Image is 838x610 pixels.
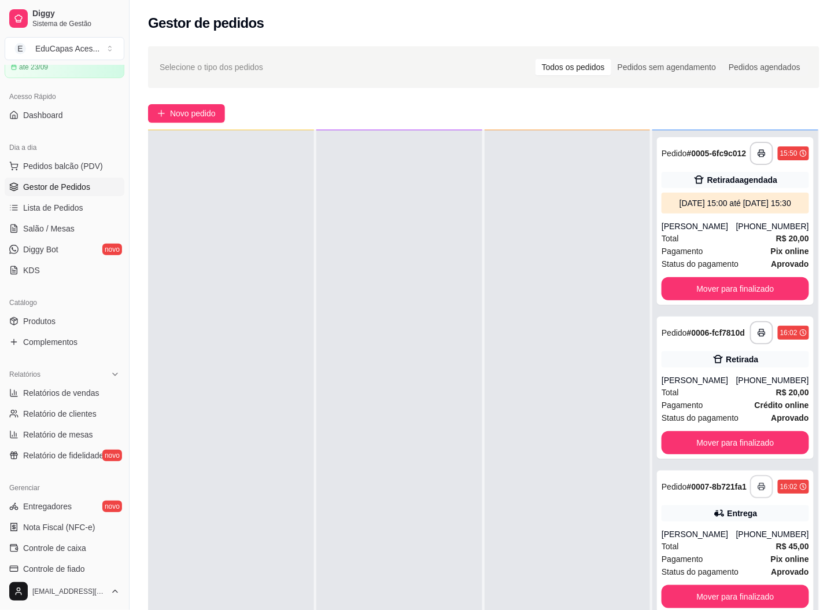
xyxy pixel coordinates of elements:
[687,328,745,337] strong: # 0006-fcf7810d
[662,374,736,386] div: [PERSON_NAME]
[662,245,703,258] span: Pagamento
[771,259,809,269] strong: aprovado
[662,482,687,491] span: Pedido
[722,59,807,75] div: Pedidos agendados
[5,578,124,605] button: [EMAIL_ADDRESS][DOMAIN_NAME]
[611,59,722,75] div: Pedidos sem agendamento
[736,221,809,232] div: [PHONE_NUMBER]
[23,160,103,172] span: Pedidos balcão (PDV)
[23,202,83,214] span: Lista de Pedidos
[32,587,106,596] span: [EMAIL_ADDRESS][DOMAIN_NAME]
[5,560,124,578] a: Controle de fiado
[726,354,759,365] div: Retirada
[662,585,809,608] button: Mover para finalizado
[5,384,124,402] a: Relatórios de vendas
[23,542,86,554] span: Controle de caixa
[736,528,809,540] div: [PHONE_NUMBER]
[662,277,809,300] button: Mover para finalizado
[170,107,216,120] span: Novo pedido
[23,336,77,348] span: Complementos
[780,482,798,491] div: 16:02
[771,413,809,422] strong: aprovado
[776,542,809,551] strong: R$ 45,00
[662,553,703,565] span: Pagamento
[5,312,124,330] a: Produtos
[780,149,798,158] div: 15:50
[32,9,120,19] span: Diggy
[14,43,26,54] span: E
[666,197,804,209] div: [DATE] 15:00 até [DATE] 15:30
[776,234,809,243] strong: R$ 20,00
[771,567,809,576] strong: aprovado
[23,181,90,193] span: Gestor de Pedidos
[5,479,124,497] div: Gerenciar
[157,109,165,117] span: plus
[23,429,93,440] span: Relatório de mesas
[160,61,263,74] span: Selecione o tipo dos pedidos
[5,497,124,516] a: Entregadoresnovo
[5,293,124,312] div: Catálogo
[5,240,124,259] a: Diggy Botnovo
[148,14,264,32] h2: Gestor de pedidos
[32,19,120,28] span: Sistema de Gestão
[23,387,99,399] span: Relatórios de vendas
[662,411,739,424] span: Status do pagamento
[23,563,85,575] span: Controle de fiado
[662,386,679,399] span: Total
[5,138,124,157] div: Dia a dia
[776,388,809,397] strong: R$ 20,00
[771,247,809,256] strong: Pix online
[687,482,747,491] strong: # 0007-8b721fa1
[5,518,124,536] a: Nota Fiscal (NFC-e)
[662,540,679,553] span: Total
[662,221,736,232] div: [PERSON_NAME]
[5,37,124,60] button: Select a team
[5,333,124,351] a: Complementos
[5,446,124,465] a: Relatório de fidelidadenovo
[148,104,225,123] button: Novo pedido
[736,374,809,386] div: [PHONE_NUMBER]
[23,109,63,121] span: Dashboard
[780,328,798,337] div: 16:02
[662,328,687,337] span: Pedido
[728,508,758,519] div: Entrega
[707,174,777,186] div: Retirada agendada
[35,43,99,54] div: EduCapas Aces ...
[23,223,75,234] span: Salão / Mesas
[771,554,809,564] strong: Pix online
[5,219,124,238] a: Salão / Mesas
[23,408,97,420] span: Relatório de clientes
[23,315,56,327] span: Produtos
[9,370,40,379] span: Relatórios
[755,400,809,410] strong: Crédito online
[662,149,687,158] span: Pedido
[687,149,747,158] strong: # 0005-6fc9c012
[662,528,736,540] div: [PERSON_NAME]
[23,264,40,276] span: KDS
[5,157,124,175] button: Pedidos balcão (PDV)
[5,425,124,444] a: Relatório de mesas
[536,59,611,75] div: Todos os pedidos
[5,405,124,423] a: Relatório de clientes
[5,87,124,106] div: Acesso Rápido
[662,431,809,454] button: Mover para finalizado
[5,199,124,217] a: Lista de Pedidos
[5,106,124,124] a: Dashboard
[5,539,124,557] a: Controle de caixa
[662,399,703,411] span: Pagamento
[5,261,124,280] a: KDS
[662,258,739,270] span: Status do pagamento
[23,521,95,533] span: Nota Fiscal (NFC-e)
[5,178,124,196] a: Gestor de Pedidos
[5,5,124,32] a: DiggySistema de Gestão
[19,63,48,72] article: até 23/09
[23,501,72,512] span: Entregadores
[23,244,58,255] span: Diggy Bot
[662,565,739,578] span: Status do pagamento
[23,450,104,461] span: Relatório de fidelidade
[662,232,679,245] span: Total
